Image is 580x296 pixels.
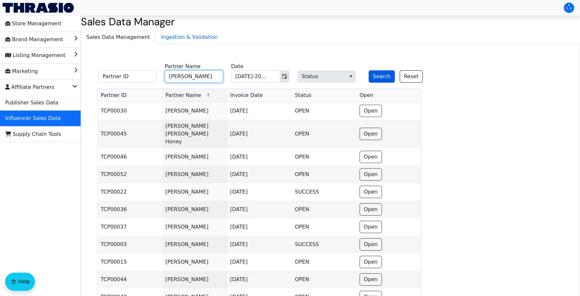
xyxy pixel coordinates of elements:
[280,71,289,82] button: Toggle calendar
[292,166,357,183] td: OPEN
[360,273,382,286] button: Open
[360,221,382,233] button: Open
[292,201,357,218] td: OPEN
[292,218,357,236] td: OPEN
[292,253,357,271] td: OPEN
[81,16,580,28] h2: Sales Data Manager
[98,253,163,271] td: TCP00015
[5,98,58,108] span: Publisher Sales Data
[163,253,228,271] td: [PERSON_NAME]
[228,201,292,218] td: [DATE]
[364,258,378,266] span: Open
[18,278,30,286] span: Help
[400,70,423,83] button: Reset
[292,183,357,201] td: SUCCESS
[163,201,228,218] td: [PERSON_NAME]
[369,70,395,83] button: Search
[364,241,378,248] span: Open
[360,128,382,140] button: Open
[292,102,357,120] td: OPEN
[5,82,54,92] span: Affiliate Partners
[228,218,292,236] td: [DATE]
[364,276,378,283] span: Open
[3,3,74,13] img: Thrasio Logo
[98,102,163,120] td: TCP00030
[364,206,378,213] span: Open
[98,218,163,236] td: TCP00037
[364,171,378,178] span: Open
[360,203,382,216] button: Open
[98,201,163,218] td: TCP00036
[5,50,65,61] span: Listing Management
[81,31,155,44] span: Sales Data Management
[231,63,243,70] label: Date
[5,18,61,29] span: Store Management
[360,151,382,163] button: Open
[165,91,201,99] span: Partner Name
[5,113,61,124] span: Influencer Sales Data
[228,166,292,183] td: [DATE]
[156,31,223,44] span: Ingestion & Validation
[98,271,163,288] td: TCP00044
[295,91,311,99] span: Status
[98,148,163,166] td: TCP00046
[360,91,374,99] span: Open
[360,256,382,268] button: Open
[101,91,127,99] span: Partner ID
[5,273,35,291] button: Help floatingactionbutton
[163,148,228,166] td: [PERSON_NAME]
[163,120,228,148] td: [PERSON_NAME] [PERSON_NAME] Honey
[98,236,163,253] td: TCP00003
[228,183,292,201] td: [DATE]
[228,253,292,271] td: [DATE]
[360,186,382,198] button: Open
[163,102,228,120] td: [PERSON_NAME]
[98,166,163,183] td: TCP00052
[228,148,292,166] td: [DATE]
[364,107,378,115] span: Open
[228,120,292,148] td: [DATE]
[364,153,378,161] span: Open
[360,105,382,117] button: Open
[228,271,292,288] td: [DATE]
[163,166,228,183] td: [PERSON_NAME]
[5,34,63,45] span: Brand Management
[346,71,355,82] button: select
[163,271,228,288] td: [PERSON_NAME]
[360,168,382,181] button: Open
[163,183,228,201] td: [PERSON_NAME]
[98,120,163,148] td: TCP00045
[292,148,357,166] td: OPEN
[230,91,263,99] span: Invoice Date
[163,236,228,253] td: [PERSON_NAME]
[297,70,356,83] span: Status
[228,102,292,120] td: [DATE]
[364,223,378,231] span: Open
[5,129,61,139] span: Supply Chain Tools
[360,238,382,251] button: Open
[98,183,163,201] td: TCP00022
[5,66,38,77] span: Marketing
[292,271,357,288] td: OPEN
[165,63,200,70] label: Partner Name
[292,120,357,148] td: OPEN
[364,130,378,138] span: Open
[231,71,272,82] input: Jul-2025
[292,236,357,253] td: SUCCESS
[163,218,228,236] td: [PERSON_NAME]
[228,236,292,253] td: [DATE]
[364,188,378,196] span: Open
